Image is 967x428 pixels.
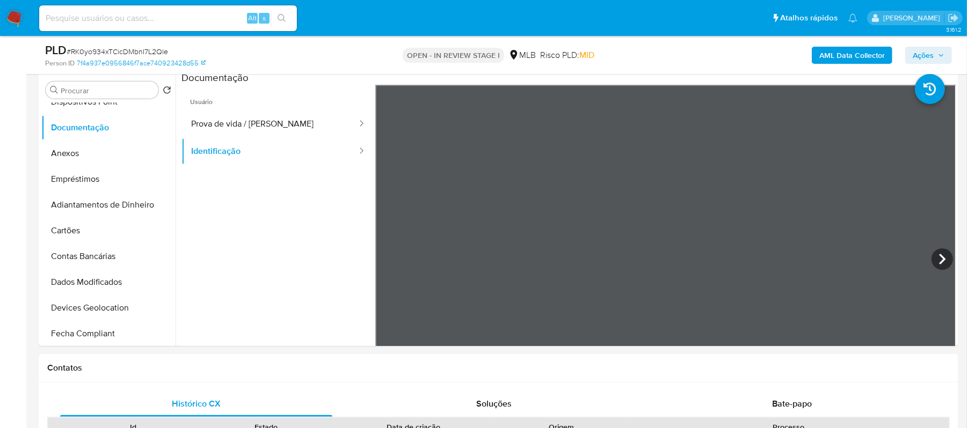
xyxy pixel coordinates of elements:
button: Anexos [41,141,176,166]
input: Procurar [61,86,154,95]
h1: Contatos [47,363,950,373]
input: Pesquise usuários ou casos... [39,11,297,25]
button: Cartões [41,218,176,243]
button: Retornar ao pedido padrão [163,86,171,98]
span: 3.161.2 [946,25,962,34]
a: Sair [948,12,959,24]
span: Bate-papo [772,397,812,410]
span: MID [579,49,594,61]
span: Soluções [476,397,512,410]
span: Ações [913,47,934,64]
span: # RK0yo934xTCicDMbnI7L2Qle [67,46,168,57]
a: 7f4a937e0956846f7ace740923428d55 [77,58,206,68]
span: Risco PLD: [540,49,594,61]
span: s [263,13,266,23]
span: Alt [248,13,257,23]
span: Atalhos rápidos [780,12,838,24]
button: search-icon [271,11,293,26]
button: Contas Bancárias [41,243,176,269]
button: Fecha Compliant [41,321,176,346]
button: AML Data Collector [812,47,892,64]
button: Dados Modificados [41,269,176,295]
button: Devices Geolocation [41,295,176,321]
button: Procurar [50,86,59,94]
button: Empréstimos [41,166,176,192]
b: Person ID [45,58,75,68]
b: AML Data Collector [819,47,885,64]
span: Histórico CX [172,397,221,410]
p: sara.carvalhaes@mercadopago.com.br [883,13,944,23]
button: Adiantamentos de Dinheiro [41,192,176,218]
button: Documentação [41,115,176,141]
div: MLB [508,49,536,61]
a: Notificações [848,13,857,23]
p: OPEN - IN REVIEW STAGE I [403,48,504,63]
button: Ações [905,47,952,64]
b: PLD [45,41,67,58]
